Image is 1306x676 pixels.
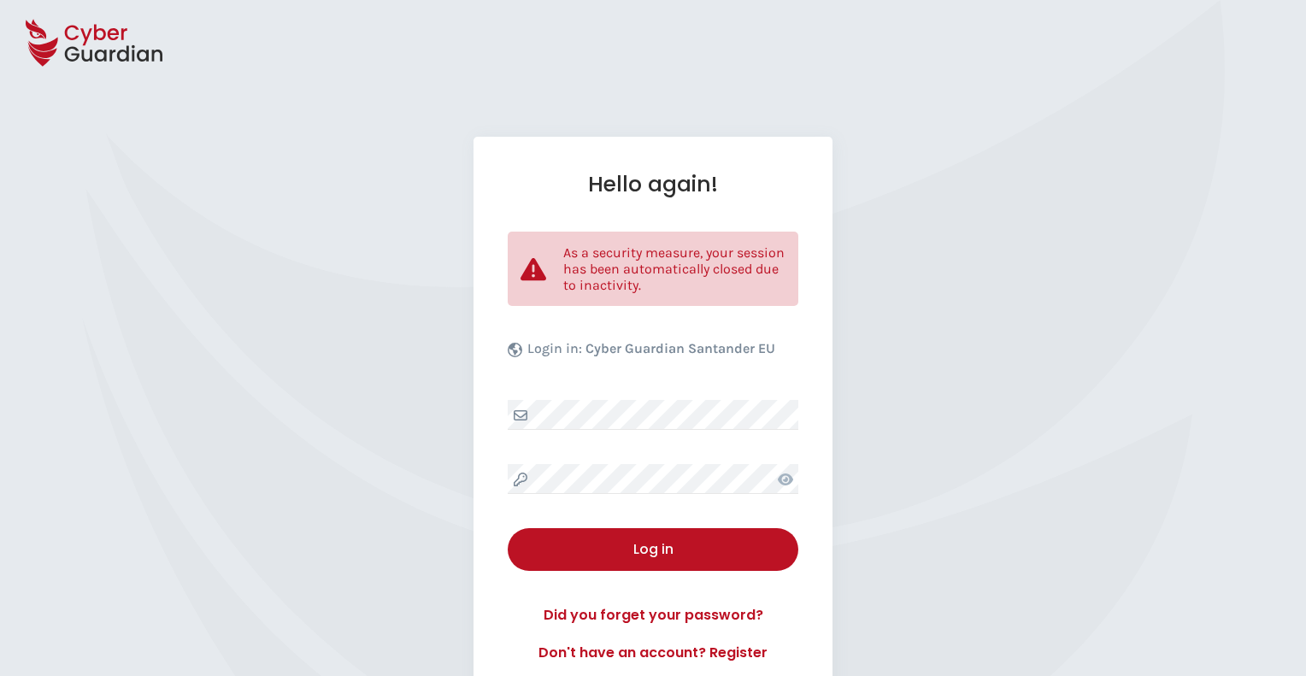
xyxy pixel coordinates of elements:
[521,539,785,560] div: Log in
[508,605,798,626] a: Did you forget your password?
[527,340,775,366] p: Login in:
[508,171,798,197] h1: Hello again!
[508,643,798,663] a: Don't have an account? Register
[585,340,775,356] b: Cyber Guardian Santander EU
[508,528,798,571] button: Log in
[563,244,785,293] p: As a security measure, your session has been automatically closed due to inactivity.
